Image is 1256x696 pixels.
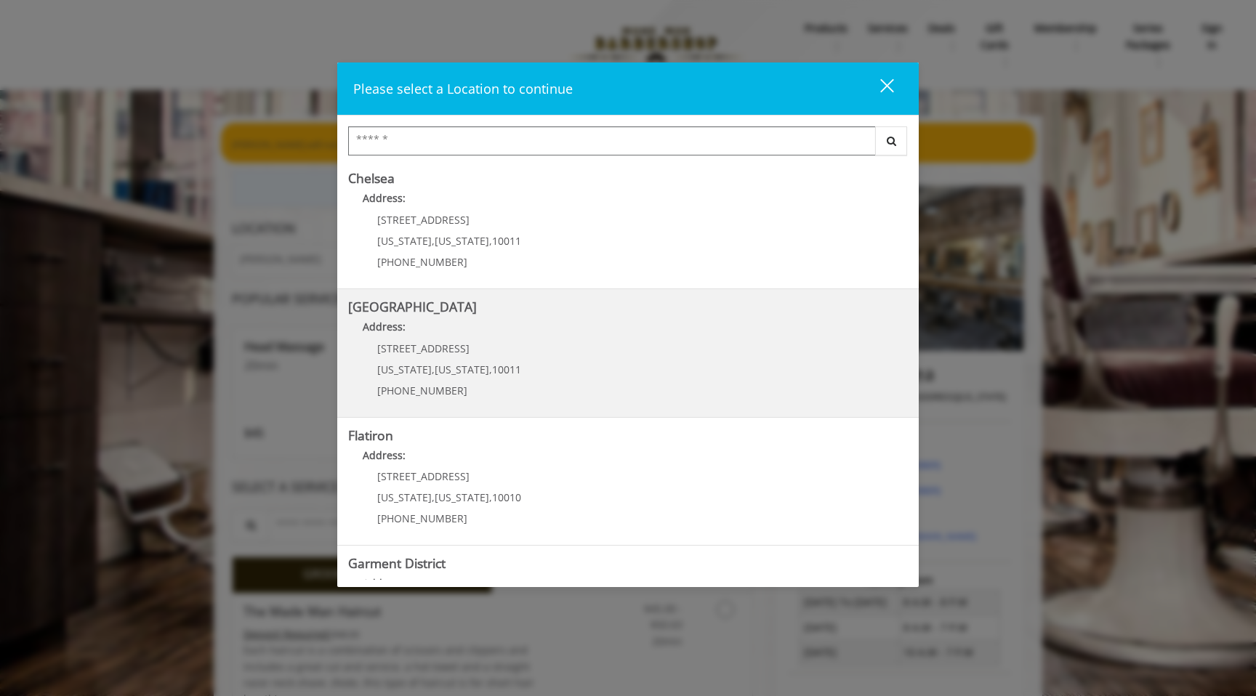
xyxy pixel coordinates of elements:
b: Address: [363,576,406,590]
span: [PHONE_NUMBER] [377,255,467,269]
span: , [432,234,435,248]
b: Flatiron [348,426,393,444]
span: , [432,490,435,504]
span: 10010 [492,490,521,504]
span: Please select a Location to continue [353,80,573,97]
b: [GEOGRAPHIC_DATA] [348,298,477,315]
span: [US_STATE] [377,363,432,376]
div: Center Select [348,126,908,163]
span: , [432,363,435,376]
span: [US_STATE] [435,363,489,376]
b: Address: [363,448,406,462]
b: Address: [363,320,406,333]
span: 10011 [492,363,521,376]
b: Garment District [348,554,446,572]
span: [US_STATE] [377,234,432,248]
b: Address: [363,191,406,205]
b: Chelsea [348,169,395,187]
span: , [489,490,492,504]
span: [US_STATE] [377,490,432,504]
div: close dialog [863,78,893,100]
span: , [489,234,492,248]
span: [STREET_ADDRESS] [377,469,470,483]
span: [PHONE_NUMBER] [377,384,467,397]
span: [US_STATE] [435,234,489,248]
span: [STREET_ADDRESS] [377,213,470,227]
button: close dialog [853,73,903,103]
span: [US_STATE] [435,490,489,504]
span: [STREET_ADDRESS] [377,341,470,355]
span: , [489,363,492,376]
i: Search button [883,136,900,146]
input: Search Center [348,126,876,155]
span: [PHONE_NUMBER] [377,511,467,525]
span: 10011 [492,234,521,248]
